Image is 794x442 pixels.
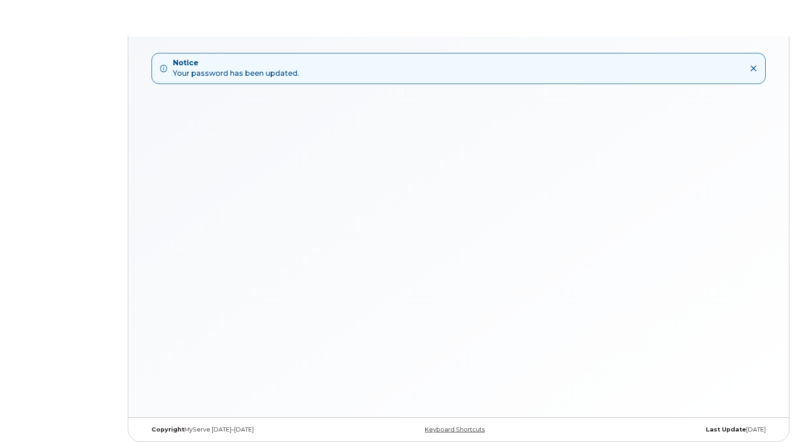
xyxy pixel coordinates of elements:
[173,58,299,68] strong: Notice
[706,426,746,433] strong: Last Update
[173,58,299,79] div: Your password has been updated.
[563,426,773,433] div: [DATE]
[145,426,354,433] div: MyServe [DATE]–[DATE]
[425,426,485,433] a: Keyboard Shortcuts
[151,426,184,433] strong: Copyright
